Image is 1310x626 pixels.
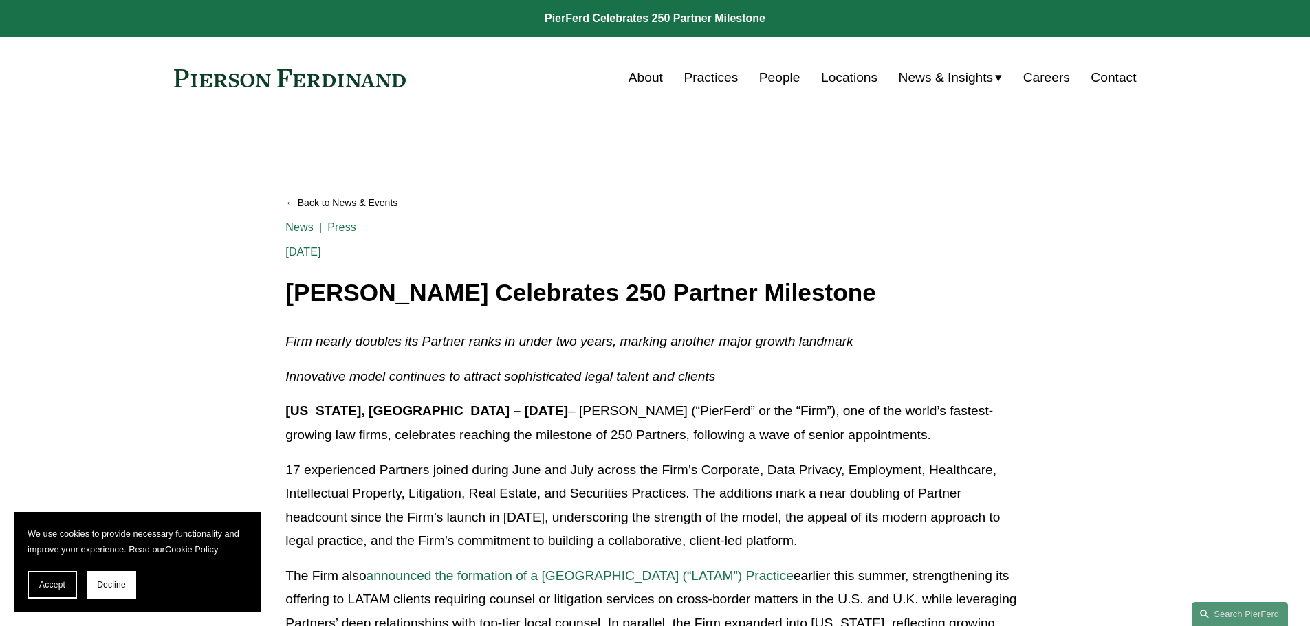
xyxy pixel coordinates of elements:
[165,544,218,555] a: Cookie Policy
[285,403,568,418] strong: [US_STATE], [GEOGRAPHIC_DATA] – [DATE]
[1192,602,1288,626] a: Search this site
[285,399,1024,447] p: – [PERSON_NAME] (“PierFerd” or the “Firm”), one of the world’s fastest-growing law firms, celebra...
[97,580,126,590] span: Decline
[285,191,1024,215] a: Back to News & Events
[629,65,663,91] a: About
[899,65,1003,91] a: folder dropdown
[14,512,261,612] section: Cookie banner
[285,334,853,348] em: Firm nearly doubles its Partner ranks in under two years, marking another major growth landmark
[285,221,314,233] a: News
[684,65,738,91] a: Practices
[327,221,356,233] a: Press
[759,65,800,91] a: People
[285,458,1024,553] p: 17 experienced Partners joined during June and July across the Firm’s Corporate, Data Privacy, Em...
[87,571,136,599] button: Decline
[28,571,77,599] button: Accept
[367,568,794,583] a: announced the formation of a [GEOGRAPHIC_DATA] (“LATAM”) Practice
[1023,65,1070,91] a: Careers
[39,580,65,590] span: Accept
[285,246,320,258] span: [DATE]
[1091,65,1136,91] a: Contact
[285,369,715,383] em: Innovative model continues to attract sophisticated legal talent and clients
[821,65,877,91] a: Locations
[899,66,994,90] span: News & Insights
[28,526,248,557] p: We use cookies to provide necessary functionality and improve your experience. Read our .
[285,280,1024,306] h1: [PERSON_NAME] Celebrates 250 Partner Milestone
